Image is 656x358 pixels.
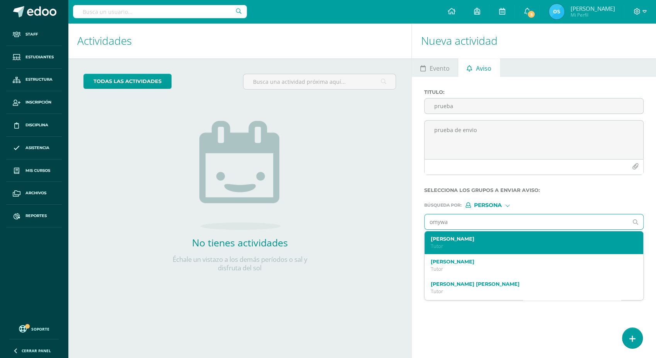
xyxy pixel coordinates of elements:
[73,5,247,18] input: Busca un usuario...
[425,120,643,159] textarea: prueba de envio
[431,236,628,242] label: [PERSON_NAME]
[6,137,62,159] a: Asistencia
[6,182,62,205] a: Archivos
[431,243,628,249] p: Tutor
[458,58,500,77] a: Aviso
[25,31,38,37] span: Staff
[425,214,628,229] input: Ej. Mario Galindo
[25,168,50,174] span: Mis cursos
[25,213,47,219] span: Reportes
[466,202,523,208] div: [object Object]
[199,121,280,230] img: no_activities.png
[431,259,628,265] label: [PERSON_NAME]
[25,76,53,83] span: Estructura
[6,114,62,137] a: Disciplina
[243,74,396,89] input: Busca una actividad próxima aquí...
[431,281,628,287] label: [PERSON_NAME] [PERSON_NAME]
[412,58,458,77] a: Evento
[25,99,51,105] span: Inscripción
[430,59,450,78] span: Evento
[163,236,317,249] h2: No tienes actividades
[549,4,564,19] img: 070b477f6933f8ce66674da800cc5d3f.png
[9,323,59,334] a: Soporte
[83,74,172,89] a: todas las Actividades
[424,89,644,95] label: Titulo :
[6,205,62,227] a: Reportes
[6,91,62,114] a: Inscripción
[431,266,628,272] p: Tutor
[570,5,615,12] span: [PERSON_NAME]
[527,10,535,19] span: 5
[77,23,402,58] h1: Actividades
[424,187,644,193] label: Selecciona los grupos a enviar aviso :
[474,203,502,207] span: Persona
[31,326,49,332] span: Soporte
[6,46,62,69] a: Estudiantes
[163,255,317,272] p: Échale un vistazo a los demás períodos o sal y disfruta del sol
[25,145,49,151] span: Asistencia
[25,190,46,196] span: Archivos
[6,23,62,46] a: Staff
[25,54,54,60] span: Estudiantes
[424,203,462,207] span: Búsqueda por :
[22,348,51,353] span: Cerrar panel
[425,98,643,114] input: Titulo
[421,23,647,58] h1: Nueva actividad
[431,288,628,295] p: Tutor
[6,69,62,92] a: Estructura
[570,12,615,18] span: Mi Perfil
[476,59,491,78] span: Aviso
[25,122,48,128] span: Disciplina
[6,159,62,182] a: Mis cursos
